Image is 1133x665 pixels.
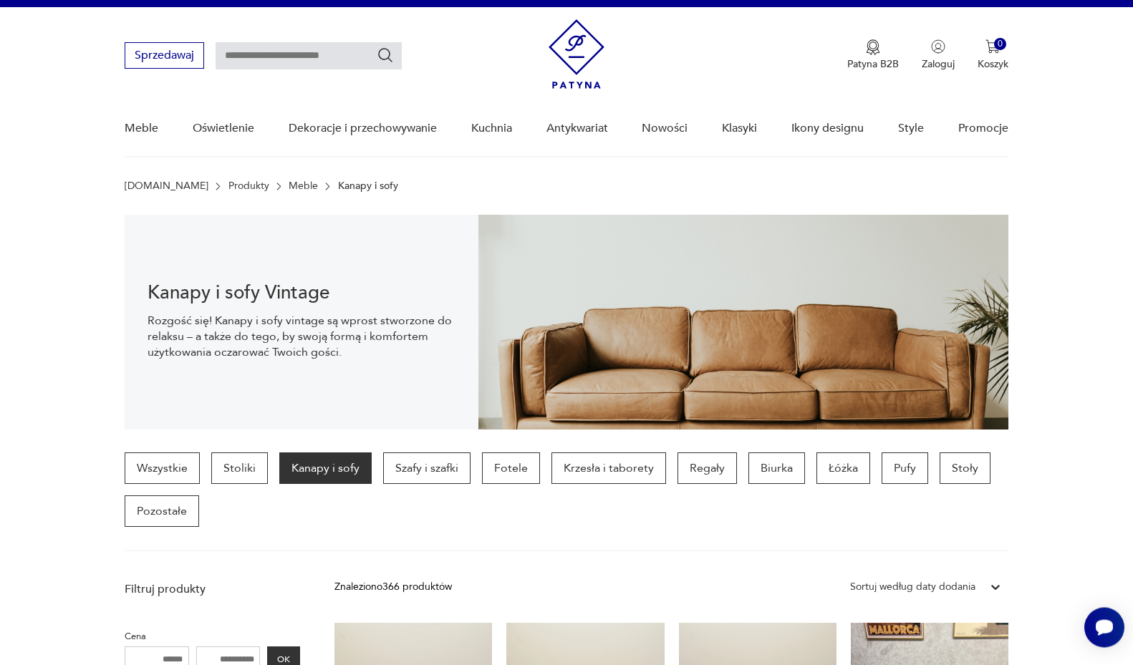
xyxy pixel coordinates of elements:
button: Zaloguj [922,40,955,72]
a: Kanapy i sofy [279,453,372,485]
a: Pozostałe [125,496,199,528]
a: Meble [289,181,318,193]
a: Nowości [642,102,688,157]
a: Produkty [228,181,269,193]
button: Sprzedawaj [125,43,204,69]
div: 0 [994,39,1006,51]
button: 0Koszyk [978,40,1008,72]
p: Rozgość się! Kanapy i sofy vintage są wprost stworzone do relaksu – a także do tego, by swoją for... [148,314,455,361]
img: Ikona koszyka [985,40,1000,54]
a: Oświetlenie [193,102,254,157]
a: Antykwariat [546,102,608,157]
img: 4dcd11543b3b691785adeaf032051535.jpg [478,215,1008,430]
p: Patyna B2B [847,58,899,72]
a: Ikona medaluPatyna B2B [847,40,899,72]
p: Filtruj produkty [125,582,300,598]
a: Pufy [882,453,928,485]
button: Patyna B2B [847,40,899,72]
a: Style [898,102,924,157]
div: Znaleziono 366 produktów [334,580,452,596]
h1: Kanapy i sofy Vintage [148,285,455,302]
button: Szukaj [377,47,394,64]
a: Regały [678,453,737,485]
a: Meble [125,102,158,157]
p: Cena [125,629,300,645]
img: Patyna - sklep z meblami i dekoracjami vintage [549,20,604,89]
a: Wszystkie [125,453,200,485]
a: Łóżka [816,453,870,485]
p: Koszyk [978,58,1008,72]
p: Kanapy i sofy [338,181,398,193]
a: Fotele [482,453,540,485]
a: Dekoracje i przechowywanie [289,102,437,157]
a: Stoliki [211,453,268,485]
a: Klasyki [722,102,757,157]
a: Promocje [958,102,1008,157]
a: Krzesła i taborety [551,453,666,485]
a: Kuchnia [471,102,512,157]
a: Stoły [940,453,990,485]
a: Szafy i szafki [383,453,471,485]
img: Ikonka użytkownika [931,40,945,54]
iframe: Smartsupp widget button [1084,608,1124,648]
div: Sortuj według daty dodania [850,580,975,596]
a: Ikony designu [791,102,864,157]
a: Biurka [748,453,805,485]
img: Ikona medalu [866,40,880,56]
a: [DOMAIN_NAME] [125,181,208,193]
a: Sprzedawaj [125,52,204,62]
p: Zaloguj [922,58,955,72]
